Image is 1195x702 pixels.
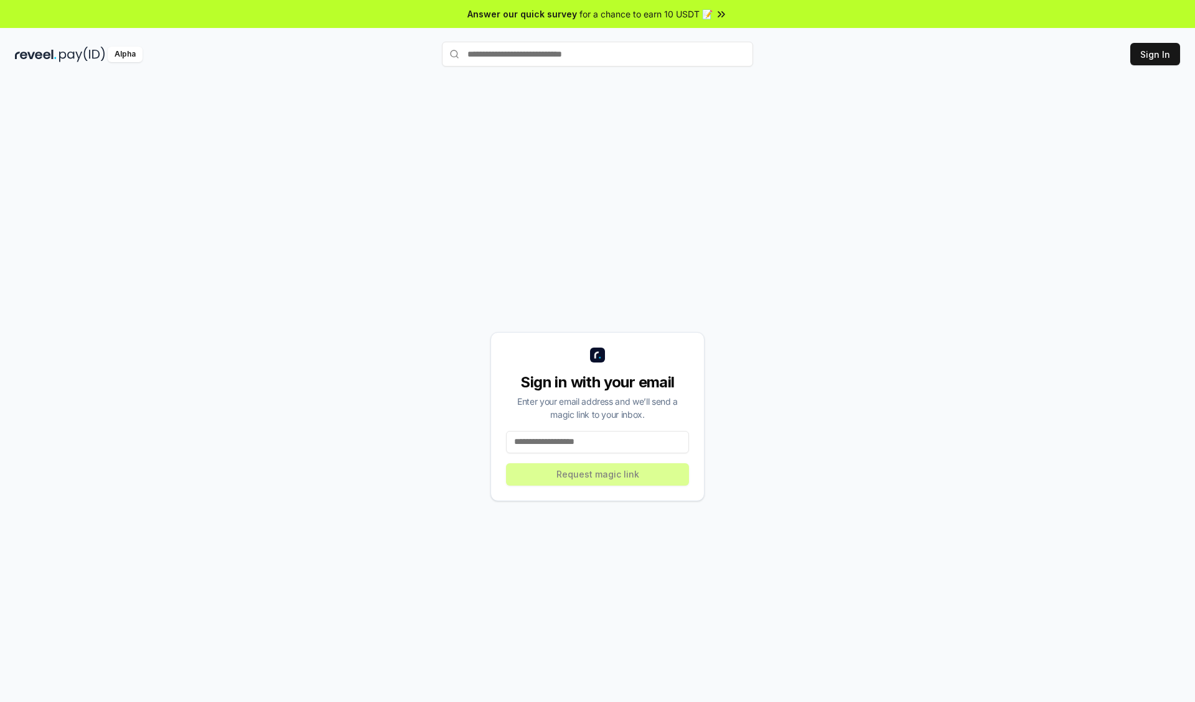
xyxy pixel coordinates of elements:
span: Answer our quick survey [467,7,577,21]
div: Alpha [108,47,143,62]
div: Sign in with your email [506,372,689,392]
span: for a chance to earn 10 USDT 📝 [579,7,713,21]
img: reveel_dark [15,47,57,62]
img: logo_small [590,348,605,363]
img: pay_id [59,47,105,62]
div: Enter your email address and we’ll send a magic link to your inbox. [506,395,689,421]
button: Sign In [1130,43,1180,65]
